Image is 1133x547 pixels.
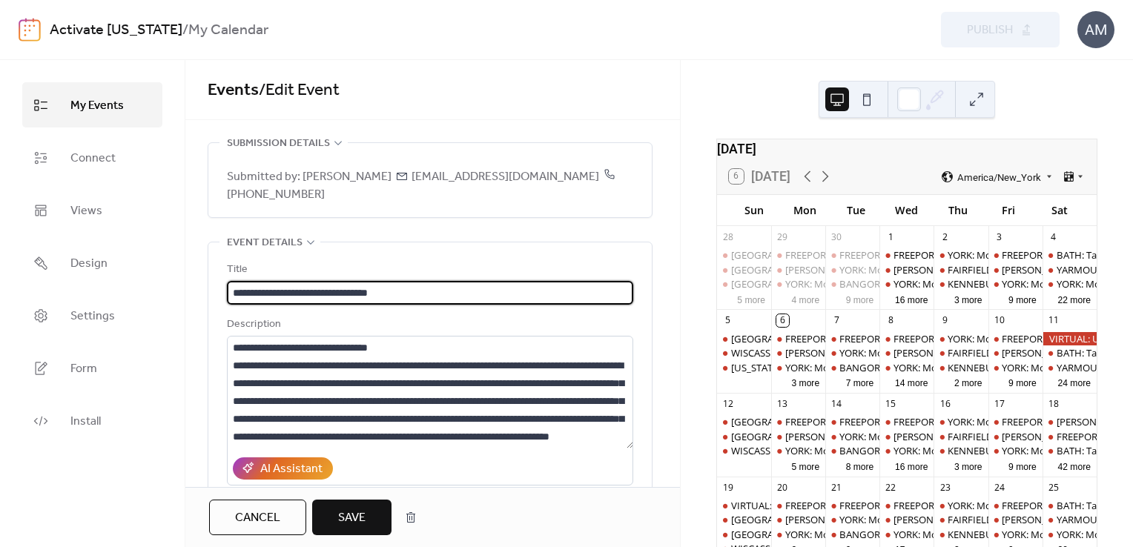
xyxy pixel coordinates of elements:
button: 16 more [889,459,934,473]
div: FAIRFIELD: Stop The Coup [934,263,988,276]
button: Save [312,500,392,535]
div: FREEPORT: AM and PM Rush Hour Brigade. Click for times! [771,332,825,345]
span: Save [338,509,366,527]
div: WISCASSET: Community Stand Up - Being a Good Human Matters! [731,444,1024,457]
div: FREEPORT: No Kings 2.0 Rally [1043,430,1097,443]
div: FREEPORT: VISIBILITY FREEPORT Stand for Democracy! [825,248,879,262]
div: BANGOR: Weekly peaceful protest [839,528,991,541]
div: BELFAST: Support Palestine Weekly Standout [717,415,771,428]
button: 9 more [840,292,880,306]
div: 14 [830,398,843,411]
span: Design [70,252,108,275]
div: YORK: Morning Resistance at [GEOGRAPHIC_DATA] [785,361,1011,374]
div: YORK: Morning Resistance at Town Center [934,248,988,262]
div: Description [227,316,630,334]
div: YORK: Morning Resistance at [GEOGRAPHIC_DATA] [839,263,1065,276]
button: 22 more [1052,292,1097,306]
div: 10 [993,314,1005,327]
div: PORTLAND: Solidarity Flotilla for Gaza [717,248,771,262]
div: YORK: Morning Resistance at Town Center [988,444,1043,457]
div: YORK: Morning Resistance at Town Center [988,277,1043,291]
button: 24 more [1052,375,1097,389]
div: YORK: Morning Resistance at Town Center [825,513,879,526]
div: BELFAST: Support Palestine Weekly Standout [717,277,771,291]
div: WELLS: NO I.C.E in Wells [988,346,1043,359]
div: FREEPORT: Visibility Brigade Standout [879,248,934,262]
div: WELLS: NO I.C.E in Wells [771,430,825,443]
div: 25 [1047,481,1060,494]
a: My Events [22,82,162,127]
button: 9 more [1002,459,1043,473]
div: YORK: Morning Resistance at [GEOGRAPHIC_DATA] [839,513,1065,526]
div: 2 [939,231,951,243]
div: WELLS: NO I.C.E in Wells [771,346,825,359]
span: [PHONE_NUMBER] [227,165,615,206]
span: Settings [70,305,115,328]
div: [GEOGRAPHIC_DATA]: [DEMOGRAPHIC_DATA] ACOUSTIC JAM & POTLUCK [731,528,1060,541]
button: 3 more [948,292,988,306]
div: YORK: Morning Resistance at [GEOGRAPHIC_DATA] [893,528,1119,541]
button: 8 more [840,459,880,473]
div: Wed [882,195,933,225]
span: Cancel [235,509,280,527]
div: KENNEBUNK: Stand Out [934,528,988,541]
button: 3 more [948,459,988,473]
div: FREEPORT: Visibility Brigade Standout [879,415,934,428]
div: FAIRFIELD: Stop The Coup [948,263,1063,276]
div: [GEOGRAPHIC_DATA]: Solidarity Flotilla for [GEOGRAPHIC_DATA] [731,248,1018,262]
button: 9 more [1002,375,1043,389]
button: 9 more [1002,292,1043,306]
div: 13 [776,398,789,411]
div: FAIRFIELD: Stop The Coup [934,513,988,526]
div: BANGOR: Weekly peaceful protest [839,277,991,291]
div: FREEPORT: Visibility Brigade Standout [893,248,1060,262]
div: FREEPORT: Visibility Brigade Standout [893,332,1060,345]
div: FREEPORT: VISIBILITY FREEPORT Stand for Democracy! [825,332,879,345]
div: 23 [939,481,951,494]
div: FREEPORT: AM and PM Rush Hour Brigade. Click for times! [988,415,1043,428]
div: BELFAST: Support Palestine Weekly Standout [717,332,771,345]
div: Maine VIRTUAL: Democratic Socialists of America Political Education Session: Electoral Organizing... [717,361,771,374]
div: YORK: Morning Resistance at Town Center [934,499,988,512]
div: YORK: Morning Resistance at [GEOGRAPHIC_DATA] [893,361,1119,374]
div: YORK: Morning Resistance at [GEOGRAPHIC_DATA] [785,277,1011,291]
div: YORK: Morning Resistance at [GEOGRAPHIC_DATA] [785,528,1011,541]
div: 22 [885,481,897,494]
div: BANGOR: Weekly peaceful protest [839,444,991,457]
div: YORK: Morning Resistance at Town Center [771,361,825,374]
div: YORK: Morning Resistance at Town Center [988,361,1043,374]
div: VIRTUAL: Immigration, Justice and Resistance Lab [717,499,771,512]
div: FAIRFIELD: Stop The Coup [948,346,1063,359]
span: Install [70,410,101,433]
div: WELLS: NO I.C.E in Wells [879,430,934,443]
div: Thu [932,195,983,225]
div: FREEPORT: Visibility Brigade Standout [893,499,1060,512]
div: FREEPORT: AM and PM Rush Hour Brigade. Click for times! [785,248,1041,262]
div: [PERSON_NAME]: NO I.C.E in [PERSON_NAME] [785,430,988,443]
div: YORK: Morning Resistance at Town Center [934,332,988,345]
div: YORK: Morning Resistance at Town Center [825,430,879,443]
button: AI Assistant [233,457,333,480]
div: WESTBROOK: LGBTQ+ ACOUSTIC JAM & POTLUCK [717,528,771,541]
div: FREEPORT: Visibility Brigade Standout [893,415,1060,428]
div: KENNEBUNK: Stand Out [948,528,1056,541]
div: BANGOR: Weekly peaceful protest [839,361,991,374]
div: FREEPORT: Visibility Brigade Standout [879,332,934,345]
div: YORK: Morning Resistance at Town Center [879,444,934,457]
span: Form [70,357,97,380]
div: YORK: Morning Resistance at Town Center [771,277,825,291]
span: Views [70,199,102,222]
button: 3 more [785,375,825,389]
button: 5 more [785,459,825,473]
div: WISCASSET: Community Stand Up - Being a Good Human Matters! [717,444,771,457]
div: 28 [721,231,734,243]
div: AM [1077,11,1114,48]
div: FREEPORT: VISIBILITY FREEPORT Stand for Democracy! [825,415,879,428]
div: YARMOUTH: Saturday Weekly Rally - Resist Hate - Support Democracy [1043,361,1097,374]
span: Submission details [227,135,330,153]
a: Events [208,74,259,107]
button: 7 more [840,375,880,389]
div: 3 [993,231,1005,243]
div: BATH: Tabling at the Bath Farmers Market [1043,499,1097,512]
a: Install [22,398,162,443]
